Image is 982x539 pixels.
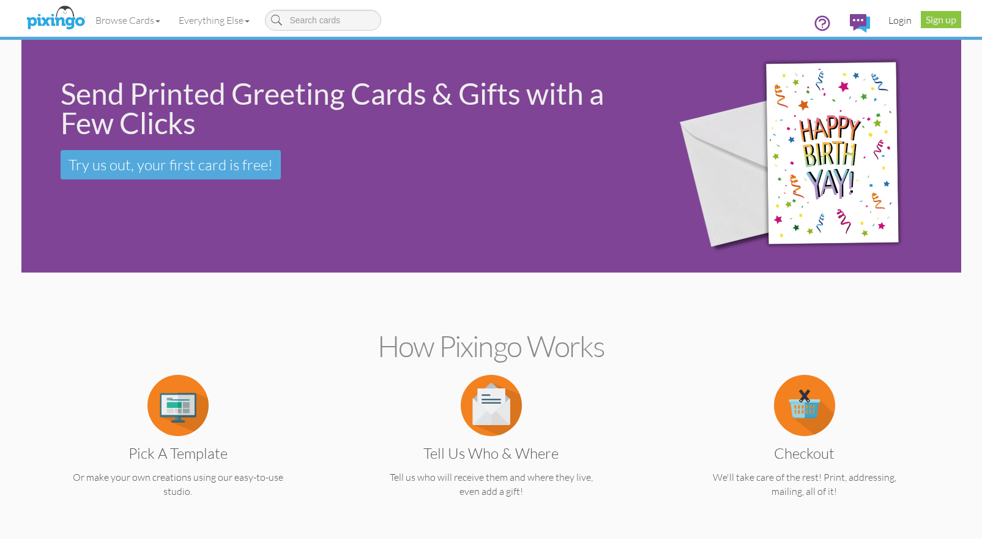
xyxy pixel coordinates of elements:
[368,445,615,461] h3: Tell us Who & Where
[86,5,169,36] a: Browse Cards
[265,10,381,31] input: Search cards
[45,470,311,499] p: Or make your own creations using our easy-to-use studio.
[169,5,259,36] a: Everything Else
[54,445,302,461] h3: Pick a Template
[461,375,522,436] img: item.alt
[45,398,311,499] a: Pick a Template Or make your own creations using our easy-to-use studio.
[681,445,928,461] h3: Checkout
[147,375,209,436] img: item.alt
[359,470,624,499] p: Tell us who will receive them and where they live, even add a gift!
[879,5,921,36] a: Login
[658,23,953,290] img: 942c5090-71ba-4bfc-9a92-ca782dcda692.png
[774,375,835,436] img: item.alt
[850,14,870,32] img: comments.svg
[359,398,624,499] a: Tell us Who & Where Tell us who will receive them and where they live, even add a gift!
[921,11,961,28] a: Sign up
[23,3,88,34] img: pixingo logo
[61,150,281,179] a: Try us out, your first card is free!
[69,156,273,174] span: Try us out, your first card is free!
[61,79,638,138] div: Send Printed Greeting Cards & Gifts with a Few Clicks
[43,330,940,363] h2: How Pixingo works
[672,470,937,499] p: We'll take care of the rest! Print, addressing, mailing, all of it!
[672,398,937,499] a: Checkout We'll take care of the rest! Print, addressing, mailing, all of it!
